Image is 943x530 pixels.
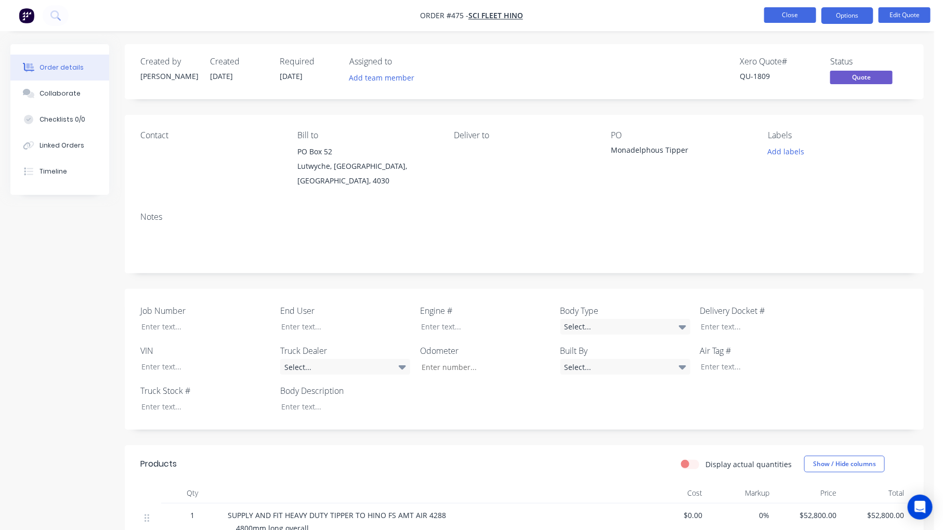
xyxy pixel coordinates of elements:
[210,57,267,67] div: Created
[845,510,904,521] span: $52,800.00
[639,483,706,504] div: Cost
[706,483,774,504] div: Markup
[10,107,109,132] button: Checklists 0/0
[344,71,420,85] button: Add team member
[413,359,550,375] input: Enter number...
[349,57,453,67] div: Assigned to
[804,456,885,472] button: Show / Hide columns
[349,71,420,85] button: Add team member
[560,359,690,375] div: Select...
[140,385,270,397] label: Truck Stock #
[700,344,830,357] label: Air Tag #
[140,57,198,67] div: Created by
[297,159,438,188] div: Lutwyche, [GEOGRAPHIC_DATA], [GEOGRAPHIC_DATA], 4030
[140,344,270,357] label: VIN
[10,55,109,81] button: Order details
[830,57,908,67] div: Status
[140,71,198,82] div: [PERSON_NAME]
[161,483,224,504] div: Qty
[560,319,690,335] div: Select...
[280,71,303,81] span: [DATE]
[740,71,818,82] div: QU-1809
[280,344,410,357] label: Truck Dealer
[454,130,595,140] div: Deliver to
[908,495,933,520] div: Open Intercom Messenger
[297,130,438,140] div: Bill to
[190,510,194,521] span: 1
[280,385,410,397] label: Body Description
[764,7,816,23] button: Close
[140,130,281,140] div: Contact
[560,304,690,317] label: Body Type
[140,458,177,470] div: Products
[468,11,523,21] a: Sci Fleet Hino
[762,144,810,158] button: Add labels
[140,212,908,222] div: Notes
[711,510,769,521] span: 0%
[210,71,233,81] span: [DATE]
[40,89,81,98] div: Collaborate
[420,304,550,317] label: Engine #
[879,7,931,23] button: Edit Quote
[40,115,85,124] div: Checklists 0/0
[280,57,337,67] div: Required
[297,144,438,188] div: PO Box 52Lutwyche, [GEOGRAPHIC_DATA], [GEOGRAPHIC_DATA], 4030
[40,63,84,72] div: Order details
[740,57,818,67] div: Xero Quote #
[830,71,893,86] button: Quote
[774,483,841,504] div: Price
[140,304,270,317] label: Job Number
[644,510,702,521] span: $0.00
[560,344,690,357] label: Built By
[830,71,893,84] span: Quote
[778,510,837,521] span: $52,800.00
[19,8,34,23] img: Factory
[841,483,908,504] div: Total
[10,132,109,158] button: Linked Orders
[40,167,67,176] div: Timeline
[297,144,438,159] div: PO Box 52
[700,304,830,317] label: Delivery Docket #
[768,130,908,140] div: Labels
[611,144,741,159] div: Monadelphous Tipper
[280,304,410,317] label: End User
[10,81,109,107] button: Collaborate
[611,130,751,140] div: PO
[420,344,550,357] label: Odometer
[821,7,873,24] button: Options
[705,459,792,470] label: Display actual quantities
[228,510,446,520] span: SUPPLY AND FIT HEAVY DUTY TIPPER TO HINO FS AMT AIR 4288
[40,141,84,150] div: Linked Orders
[280,359,410,375] div: Select...
[10,158,109,184] button: Timeline
[420,11,468,21] span: Order #475 -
